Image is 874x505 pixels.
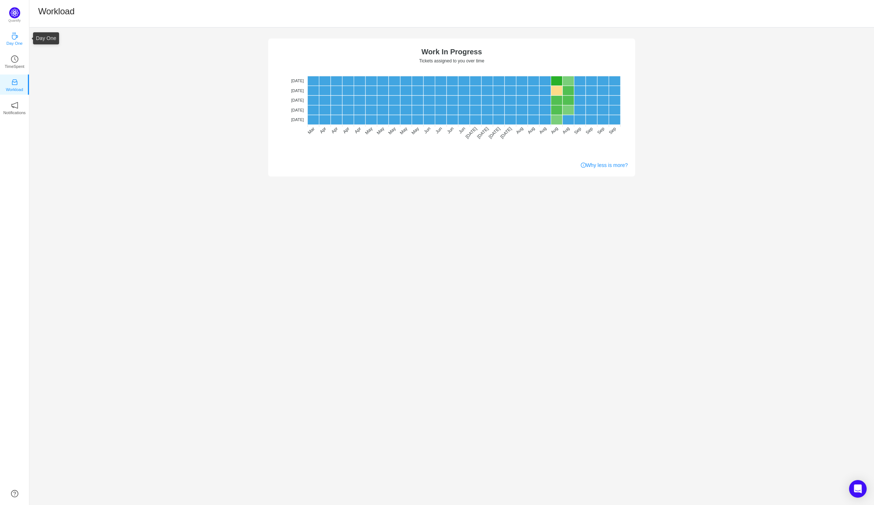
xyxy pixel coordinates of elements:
tspan: Jun [446,126,455,135]
a: icon: inboxWorkload [11,81,18,88]
tspan: Sep [596,126,605,135]
tspan: Sep [573,126,582,135]
p: TimeSpent [5,63,25,70]
tspan: Aug [550,126,559,135]
h1: Workload [38,6,74,17]
tspan: Jun [434,126,443,135]
tspan: May [376,126,385,135]
a: icon: clock-circleTimeSpent [11,58,18,65]
tspan: [DATE] [291,108,304,112]
tspan: Apr [353,126,362,134]
tspan: Sep [585,126,594,135]
i: icon: clock-circle [11,55,18,63]
tspan: [DATE] [291,79,304,83]
tspan: Aug [561,126,571,135]
tspan: Aug [538,126,547,135]
tspan: Mar [307,126,316,135]
tspan: Aug [527,126,536,135]
text: Tickets assigned to you over time [419,58,484,63]
tspan: Aug [515,126,524,135]
i: icon: inbox [11,79,18,86]
div: Open Intercom Messenger [849,480,867,498]
tspan: May [364,126,374,135]
p: Workload [6,86,23,93]
tspan: Apr [330,126,339,134]
tspan: May [411,126,420,135]
a: icon: coffeeDay One [11,34,18,42]
img: Quantify [9,7,20,18]
tspan: May [387,126,397,135]
tspan: [DATE] [488,126,501,139]
tspan: [DATE] [499,126,513,139]
i: icon: coffee [11,32,18,40]
tspan: Jun [423,126,431,135]
tspan: [DATE] [476,126,489,139]
tspan: [DATE] [291,117,304,122]
text: Work In Progress [421,48,482,56]
p: Notifications [3,109,26,116]
tspan: [DATE] [291,88,304,93]
tspan: [DATE] [465,126,478,139]
a: Why less is more? [581,161,628,169]
tspan: Apr [342,126,350,134]
i: icon: info-circle [581,163,586,168]
i: icon: notification [11,102,18,109]
a: icon: question-circle [11,490,18,497]
tspan: Jun [458,126,466,135]
p: Day One [6,40,22,47]
tspan: May [399,126,408,135]
tspan: Apr [319,126,327,134]
tspan: [DATE] [291,98,304,102]
a: icon: notificationNotifications [11,104,18,111]
p: Quantify [8,18,21,23]
tspan: Sep [608,126,617,135]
